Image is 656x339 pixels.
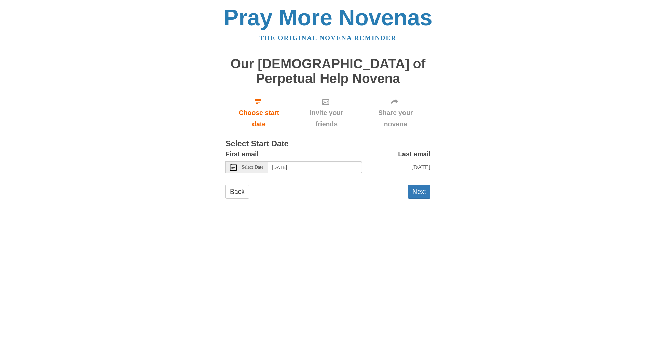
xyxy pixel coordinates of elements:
button: Next [408,185,430,199]
div: Click "Next" to confirm your start date first. [292,93,360,133]
label: First email [225,149,259,160]
div: Click "Next" to confirm your start date first. [360,93,430,133]
label: Last email [398,149,430,160]
h3: Select Start Date [225,140,430,149]
span: Select Date [242,165,263,170]
a: Pray More Novenas [224,5,433,30]
span: Invite your friends [299,107,354,130]
a: Back [225,185,249,199]
a: Choose start date [225,93,292,133]
a: The original novena reminder [260,34,397,41]
span: Choose start date [232,107,286,130]
h1: Our [DEMOGRAPHIC_DATA] of Perpetual Help Novena [225,57,430,86]
span: Share your novena [367,107,424,130]
span: [DATE] [411,164,430,170]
